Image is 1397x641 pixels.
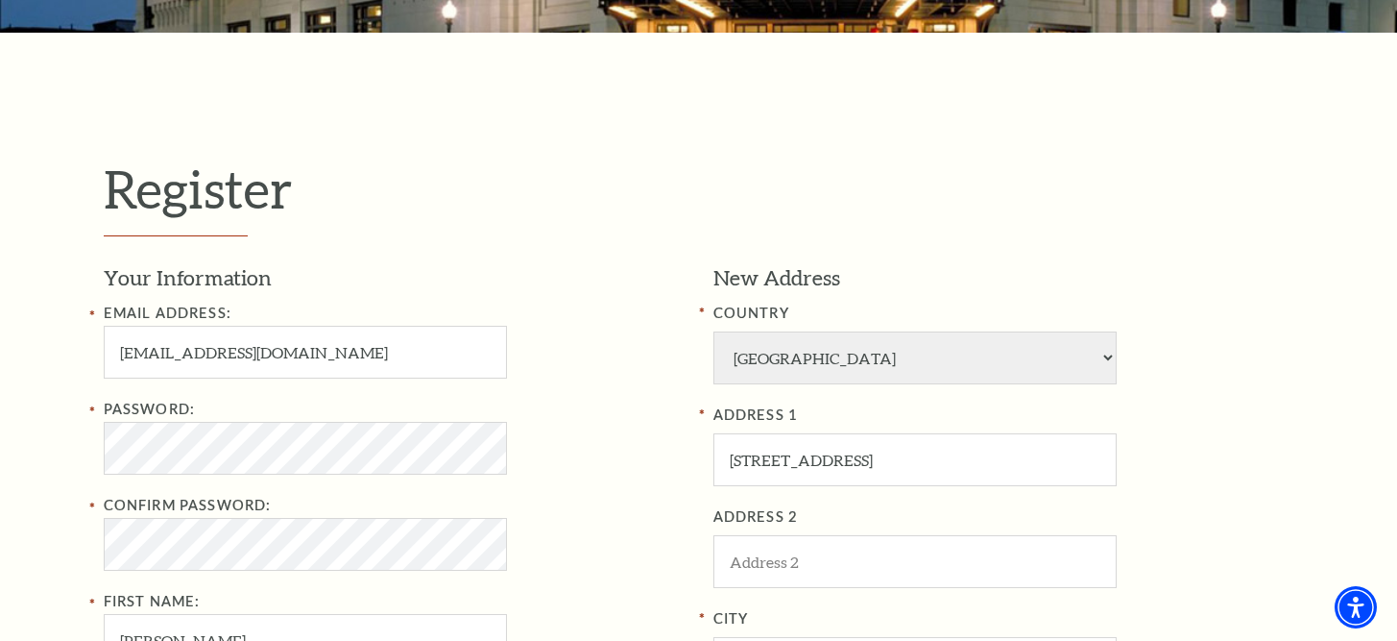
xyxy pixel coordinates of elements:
input: ADDRESS 1 [713,433,1117,486]
h3: New Address [713,263,1294,293]
label: ADDRESS 1 [713,404,1294,428]
h1: Register [104,158,1294,236]
label: ADDRESS 2 [713,505,1294,530]
label: Password: [104,401,196,417]
label: Confirm Password: [104,497,272,513]
label: City [713,607,1294,631]
div: Accessibility Menu [1335,586,1377,629]
label: Email Address: [104,305,231,321]
input: ADDRESS 2 [713,535,1117,588]
label: First Name: [104,593,201,609]
h3: Your Information [104,263,685,293]
input: Email Address: [104,326,507,379]
label: COUNTRY [713,302,1294,326]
